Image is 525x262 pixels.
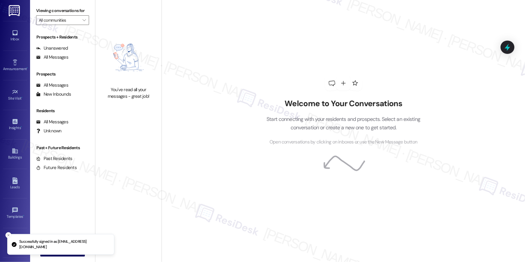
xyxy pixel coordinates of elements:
span: • [22,95,23,100]
i:  [82,18,86,23]
a: Buildings [3,146,27,162]
a: Insights • [3,116,27,133]
div: Past Residents [36,156,73,162]
div: New Inbounds [36,91,71,97]
p: Successfully signed in as [EMAIL_ADDRESS][DOMAIN_NAME] [19,239,109,250]
div: All Messages [36,54,68,60]
div: Prospects [30,71,95,77]
h2: Welcome to Your Conversations [258,99,430,109]
div: Future Residents [36,165,77,171]
a: Templates • [3,205,27,221]
div: All Messages [36,82,68,88]
span: • [23,214,24,218]
div: Prospects + Residents [30,34,95,40]
img: empty-state [102,31,155,84]
a: Site Visit • [3,87,27,103]
p: Start connecting with your residents and prospects. Select an existing conversation or create a n... [258,115,430,132]
span: • [27,66,28,70]
a: Leads [3,176,27,192]
button: Close toast [5,232,11,238]
input: All communities [39,15,79,25]
div: All Messages [36,119,68,125]
img: ResiDesk Logo [9,5,21,16]
div: Unanswered [36,45,68,51]
span: Open conversations by clicking on inboxes or use the New Message button [270,138,417,146]
div: Past + Future Residents [30,145,95,151]
div: Residents [30,108,95,114]
a: Account [3,235,27,251]
a: Inbox [3,28,27,44]
div: Unknown [36,128,62,134]
span: • [21,125,22,129]
div: You've read all your messages - great job! [102,87,155,100]
label: Viewing conversations for [36,6,89,15]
